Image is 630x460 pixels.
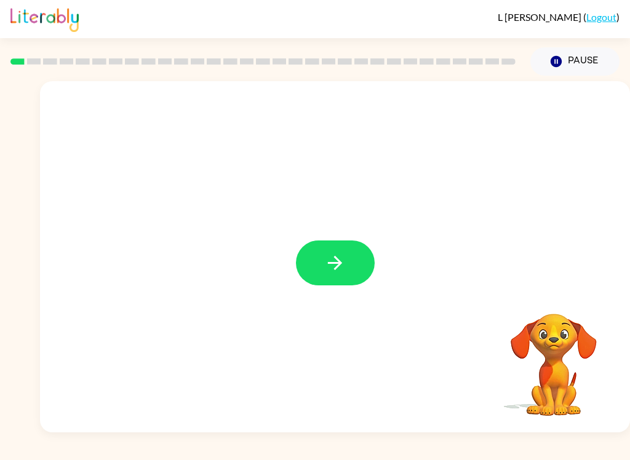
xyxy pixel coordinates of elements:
[530,47,620,76] button: Pause
[492,295,615,418] video: Your browser must support playing .mp4 files to use Literably. Please try using another browser.
[498,11,583,23] span: L [PERSON_NAME]
[586,11,616,23] a: Logout
[498,11,620,23] div: ( )
[10,5,79,32] img: Literably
